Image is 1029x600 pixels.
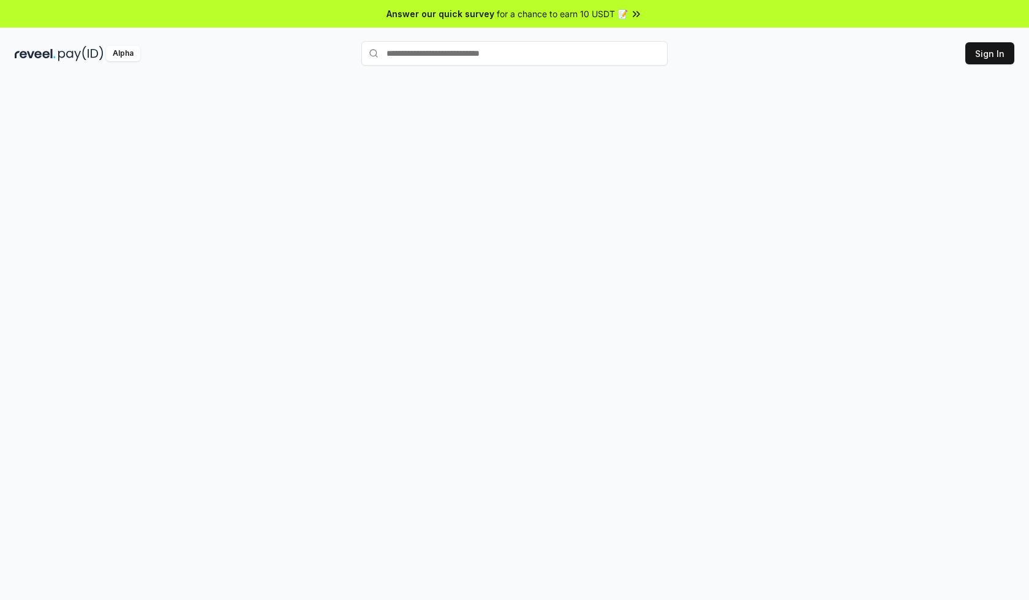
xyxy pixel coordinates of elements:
[106,46,140,61] div: Alpha
[15,46,56,61] img: reveel_dark
[386,7,494,20] span: Answer our quick survey
[497,7,628,20] span: for a chance to earn 10 USDT 📝
[965,42,1014,64] button: Sign In
[58,46,104,61] img: pay_id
